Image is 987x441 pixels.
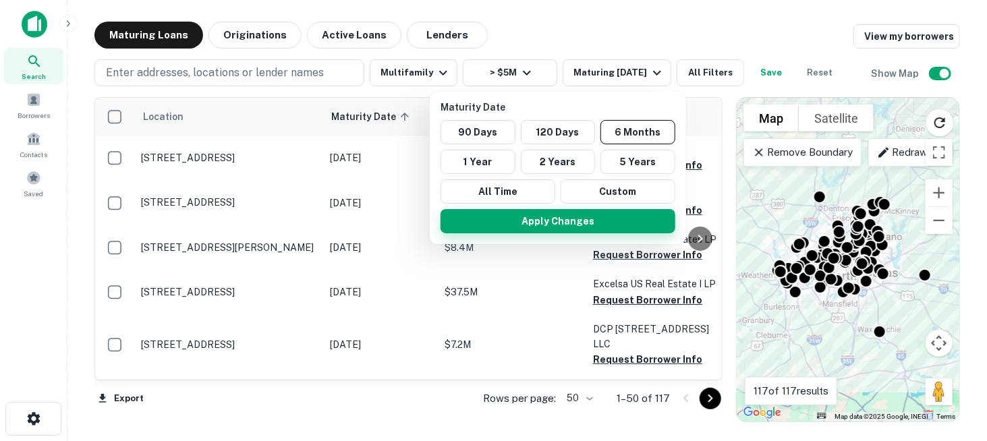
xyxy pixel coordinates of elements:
[600,120,675,144] button: 6 Months
[441,100,681,115] p: Maturity Date
[441,179,555,204] button: All Time
[521,120,596,144] button: 120 Days
[920,333,987,398] iframe: Chat Widget
[441,150,515,174] button: 1 Year
[521,150,596,174] button: 2 Years
[441,209,675,233] button: Apply Changes
[561,179,675,204] button: Custom
[600,150,675,174] button: 5 Years
[441,120,515,144] button: 90 Days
